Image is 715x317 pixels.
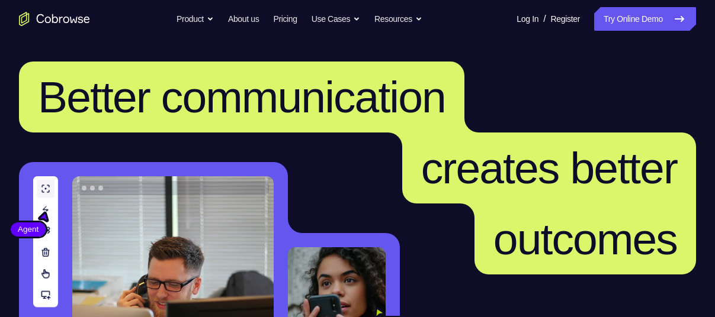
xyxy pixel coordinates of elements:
button: Use Cases [312,7,360,31]
span: / [543,12,546,26]
button: Product [177,7,214,31]
a: Register [551,7,580,31]
button: Resources [374,7,422,31]
a: Go to the home page [19,12,90,26]
span: creates better [421,143,677,193]
span: Better communication [38,72,445,122]
a: Pricing [273,7,297,31]
span: outcomes [493,214,677,264]
a: Try Online Demo [594,7,696,31]
a: Log In [517,7,538,31]
a: About us [228,7,259,31]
